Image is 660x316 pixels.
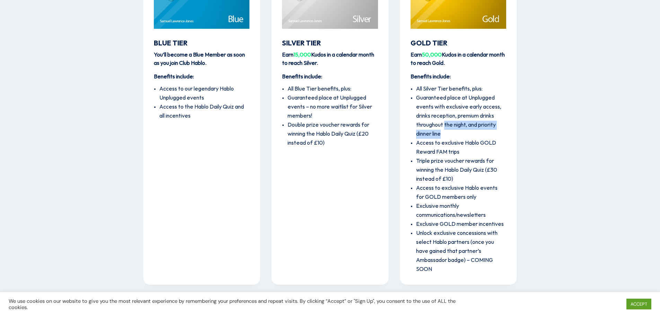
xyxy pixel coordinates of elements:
span: 15,000 [293,52,311,58]
li: All Silver Tier benefits, plus: [416,85,506,94]
span: 50,000 [422,52,442,58]
li: Access to exclusive Hablo GOLD Reward FAM trips [416,139,506,157]
strong: Benefits include: [411,74,451,80]
li: Guaranteed place at Unplugged events – no more waitlist for Silver members! [288,94,378,121]
strong: Earn Kudos in a calendar month to reach Gold. [411,52,505,66]
li: Triple prize voucher rewards for winning the Hablo Daily Quiz (£30 instead of £10) [416,157,506,184]
li: Unlock exclusive concessions with select Hablo partners (once you have gained that partner’s Amba... [416,229,506,274]
li: Exclusive GOLD member incentives [416,220,506,229]
span: Gold Tier [411,40,447,47]
li: Exclusive monthly communications/newsletters [416,202,506,220]
strong: Earn Kudos in a calendar month to reach Silver. [282,52,374,66]
div: We use cookies on our website to give you the most relevant experience by remembering your prefer... [9,298,459,310]
strong: Benefits include: [154,74,194,80]
li: Access to our legendary Hablo Unplugged events [159,85,249,103]
span: Blue Tier [154,40,187,47]
li: Double prize voucher rewards for winning the Hablo Daily Quiz (£20 instead of £10) [288,121,378,148]
li: All Blue Tier benefits, plus: [288,85,378,94]
li: Guaranteed place at Unplugged events with exclusive early access, drinks reception, premium drink... [416,94,506,139]
li: Access to the Hablo Daily Quiz and all incentives [159,103,249,121]
strong: Benefits include: [282,74,322,80]
li: Access to exclusive Hablo events for GOLD members only [416,184,506,202]
a: ACCEPT [626,299,651,309]
strong: You’ll become a Blue Member as soon as you join Club Hablo. [154,52,245,66]
span: Silver Tier [282,40,321,47]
